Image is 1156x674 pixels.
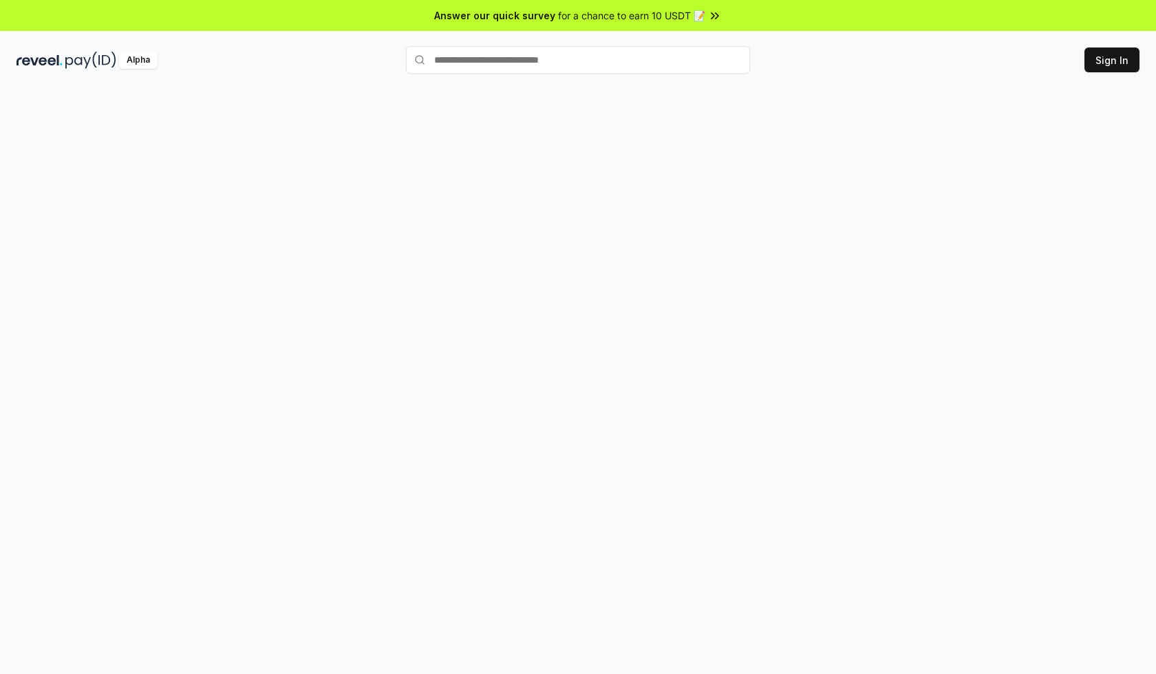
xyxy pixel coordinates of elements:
[434,8,555,23] span: Answer our quick survey
[65,52,116,69] img: pay_id
[1084,48,1139,72] button: Sign In
[17,52,63,69] img: reveel_dark
[558,8,705,23] span: for a chance to earn 10 USDT 📝
[119,52,158,69] div: Alpha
